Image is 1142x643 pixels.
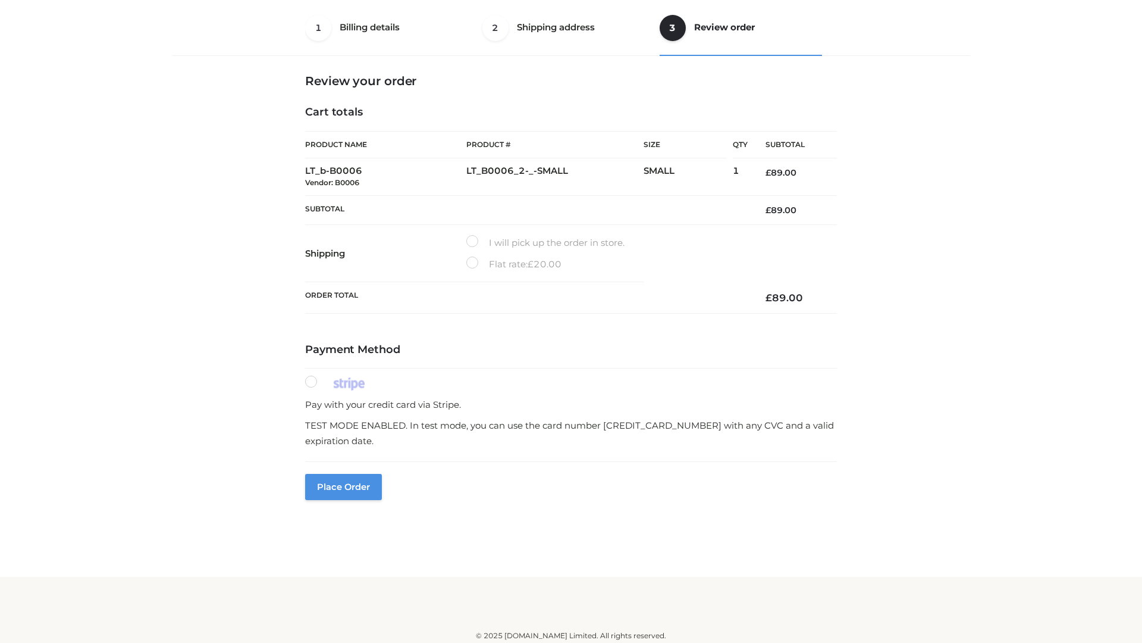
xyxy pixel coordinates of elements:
bdi: 20.00 [528,258,561,270]
h3: Review your order [305,74,837,88]
th: Subtotal [305,195,748,224]
bdi: 89.00 [765,167,796,178]
td: LT_b-B0006 [305,158,466,196]
span: £ [765,205,771,216]
th: Size [644,132,727,158]
bdi: 89.00 [765,205,796,216]
p: Pay with your credit card via Stripe. [305,397,837,413]
td: SMALL [644,158,733,196]
button: Place order [305,474,382,500]
p: TEST MODE ENABLED. In test mode, you can use the card number [CREDIT_CARD_NUMBER] with any CVC an... [305,418,837,448]
th: Shipping [305,225,466,282]
span: £ [765,292,772,304]
th: Product # [466,131,644,158]
th: Product Name [305,131,466,158]
th: Order Total [305,282,748,314]
td: 1 [733,158,748,196]
h4: Payment Method [305,344,837,357]
bdi: 89.00 [765,292,803,304]
th: Qty [733,131,748,158]
h4: Cart totals [305,106,837,119]
label: I will pick up the order in store. [466,235,625,251]
small: Vendor: B0006 [305,178,359,187]
td: LT_B0006_2-_-SMALL [466,158,644,196]
span: £ [765,167,771,178]
div: © 2025 [DOMAIN_NAME] Limited. All rights reserved. [177,630,965,642]
label: Flat rate: [466,257,561,272]
th: Subtotal [748,132,837,158]
span: £ [528,258,534,270]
